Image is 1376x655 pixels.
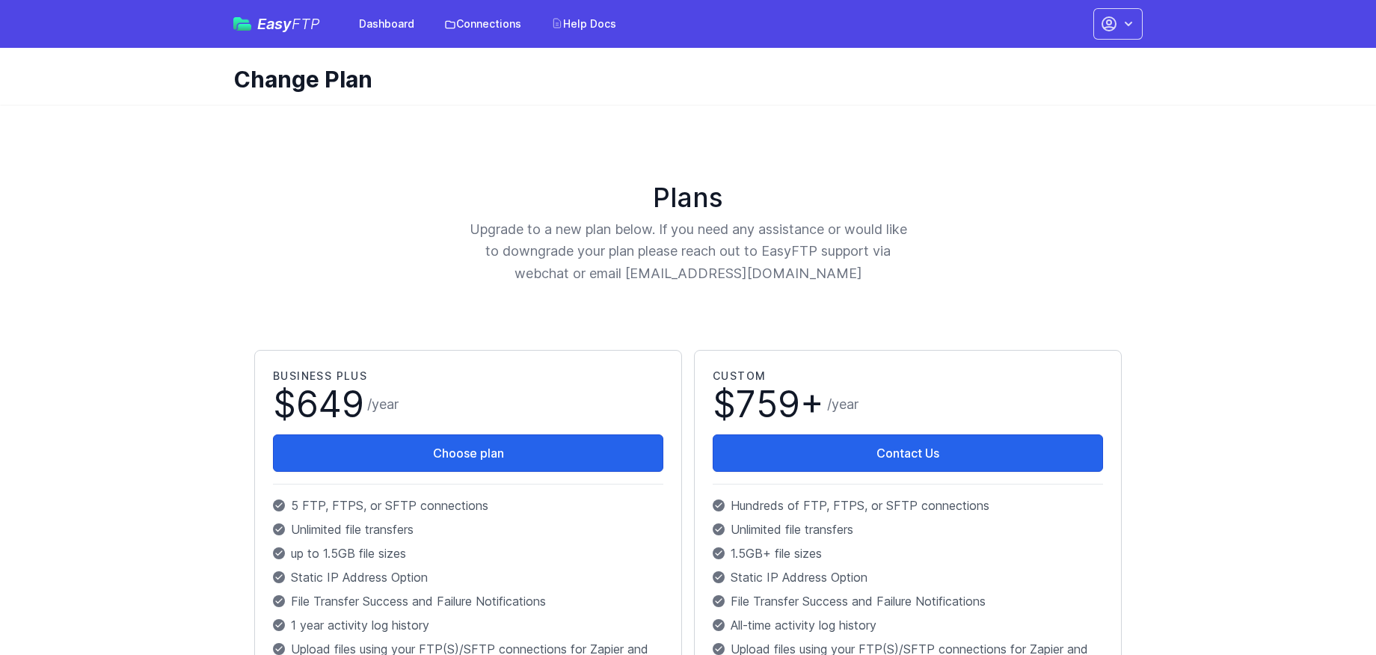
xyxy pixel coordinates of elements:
h1: Change Plan [233,66,1131,93]
p: Hundreds of FTP, FTPS, or SFTP connections [713,496,1103,514]
span: 759+ [736,382,824,426]
span: 649 [296,382,364,426]
a: Help Docs [542,10,625,37]
p: Static IP Address Option [713,568,1103,586]
button: Choose plan [273,434,663,472]
p: Static IP Address Option [273,568,663,586]
p: File Transfer Success and Failure Notifications [273,592,663,610]
span: year [832,396,859,412]
p: Upgrade to a new plan below. If you need any assistance or would like to downgrade your plan plea... [468,218,908,284]
span: / [367,394,399,415]
p: Unlimited file transfers [713,520,1103,538]
h2: Custom [713,369,1103,384]
span: $ [713,387,824,422]
p: 1.5GB+ file sizes [713,544,1103,562]
p: File Transfer Success and Failure Notifications [713,592,1103,610]
span: Easy [257,16,320,31]
p: 1 year activity log history [273,616,663,634]
h1: Plans [248,182,1128,212]
a: Dashboard [350,10,423,37]
img: easyftp_logo.png [233,17,251,31]
span: / [827,394,859,415]
p: Unlimited file transfers [273,520,663,538]
h2: Business Plus [273,369,663,384]
a: Contact Us [713,434,1103,472]
span: FTP [292,15,320,33]
a: EasyFTP [233,16,320,31]
span: year [372,396,399,412]
p: 5 FTP, FTPS, or SFTP connections [273,496,663,514]
p: up to 1.5GB file sizes [273,544,663,562]
a: Connections [435,10,530,37]
span: $ [273,387,364,422]
p: All-time activity log history [713,616,1103,634]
